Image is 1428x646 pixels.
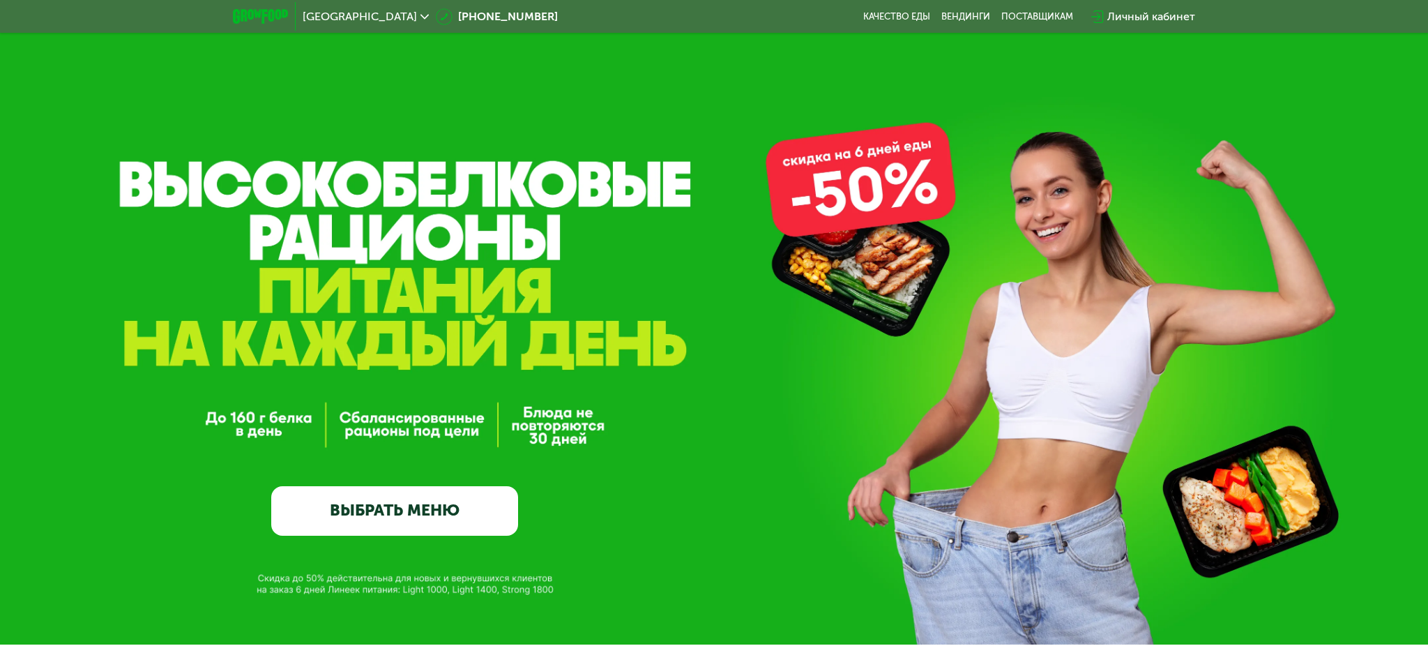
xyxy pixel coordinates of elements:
div: поставщикам [1001,11,1073,22]
a: ВЫБРАТЬ МЕНЮ [271,486,518,536]
span: [GEOGRAPHIC_DATA] [303,11,417,22]
a: [PHONE_NUMBER] [436,8,558,25]
div: Личный кабинет [1107,8,1195,25]
a: Качество еды [863,11,930,22]
a: Вендинги [941,11,990,22]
